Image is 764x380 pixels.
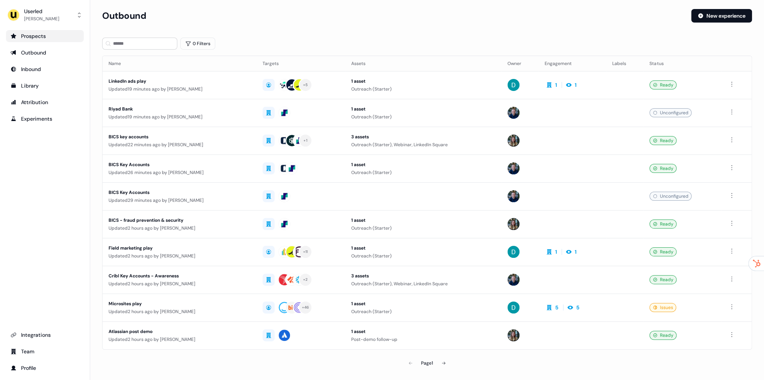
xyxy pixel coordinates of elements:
[507,135,519,147] img: Charlotte
[303,82,308,88] div: + 5
[109,224,251,232] div: Updated 2 hours ago by [PERSON_NAME]
[11,82,79,89] div: Library
[102,10,146,21] h3: Outbound
[539,56,606,71] th: Engagement
[691,9,752,23] button: New experience
[507,301,519,313] img: David
[11,331,79,339] div: Integrations
[6,47,84,59] a: Go to outbound experience
[351,133,495,141] div: 3 assets
[351,77,495,85] div: 1 asset
[303,276,308,283] div: + 2
[649,275,676,284] div: Ready
[507,329,519,341] img: Charlotte
[109,280,251,288] div: Updated 2 hours ago by [PERSON_NAME]
[351,141,495,148] div: Outreach (Starter), Webinar, LinkedIn Square
[11,115,79,123] div: Experiments
[351,169,495,176] div: Outreach (Starter)
[6,113,84,125] a: Go to experiments
[11,65,79,73] div: Inbound
[351,161,495,168] div: 1 asset
[6,329,84,341] a: Go to integrations
[303,248,308,255] div: + 11
[351,336,495,343] div: Post-demo follow-up
[109,113,251,121] div: Updated 19 minutes ago by [PERSON_NAME]
[109,77,251,85] div: LinkedIn ads play
[649,331,676,340] div: Ready
[555,304,559,311] div: 5
[11,49,79,56] div: Outbound
[507,79,519,91] img: David
[109,308,251,315] div: Updated 2 hours ago by [PERSON_NAME]
[345,56,501,71] th: Assets
[109,141,251,148] div: Updated 22 minutes ago by [PERSON_NAME]
[109,197,251,204] div: Updated 29 minutes ago by [PERSON_NAME]
[302,304,309,311] div: + 46
[351,272,495,280] div: 3 assets
[555,248,557,256] div: 1
[351,244,495,252] div: 1 asset
[351,308,495,315] div: Outreach (Starter)
[649,192,692,201] div: Unconfigured
[649,220,676,229] div: Ready
[555,81,557,89] div: 1
[6,30,84,42] a: Go to prospects
[109,244,251,252] div: Field marketing play
[507,107,519,119] img: James
[507,218,519,230] img: Charlotte
[351,224,495,232] div: Outreach (Starter)
[575,81,577,89] div: 1
[11,32,79,40] div: Prospects
[501,56,539,71] th: Owner
[507,246,519,258] img: David
[643,56,721,71] th: Status
[109,105,251,113] div: Riyad Bank
[649,108,692,117] div: Unconfigured
[351,216,495,224] div: 1 asset
[109,169,251,176] div: Updated 26 minutes ago by [PERSON_NAME]
[109,133,251,141] div: BICS key accounts
[575,248,577,256] div: 1
[351,252,495,260] div: Outreach (Starter)
[6,345,84,357] a: Go to team
[24,8,59,15] div: Userled
[649,247,676,256] div: Ready
[103,56,257,71] th: Name
[109,216,251,224] div: BICS - fraud prevention & security
[109,85,251,93] div: Updated 19 minutes ago by [PERSON_NAME]
[507,190,519,202] img: James
[109,336,251,343] div: Updated 2 hours ago by [PERSON_NAME]
[649,80,676,89] div: Ready
[6,96,84,108] a: Go to attribution
[421,359,433,367] div: Page 1
[351,85,495,93] div: Outreach (Starter)
[24,15,59,23] div: [PERSON_NAME]
[6,6,84,24] button: Userled[PERSON_NAME]
[351,328,495,335] div: 1 asset
[351,280,495,288] div: Outreach (Starter), Webinar, LinkedIn Square
[11,348,79,355] div: Team
[507,162,519,174] img: James
[649,303,676,312] div: Issues
[351,105,495,113] div: 1 asset
[649,164,676,173] div: Ready
[303,137,307,144] div: + 1
[6,80,84,92] a: Go to templates
[109,300,251,307] div: Microsites play
[576,304,580,311] div: 5
[6,362,84,374] a: Go to profile
[649,136,676,145] div: Ready
[606,56,643,71] th: Labels
[109,328,251,335] div: Atlassian post demo
[6,63,84,75] a: Go to Inbound
[351,113,495,121] div: Outreach (Starter)
[109,252,251,260] div: Updated 2 hours ago by [PERSON_NAME]
[109,161,251,168] div: BICS Key Accounts
[257,56,345,71] th: Targets
[11,364,79,372] div: Profile
[180,38,215,50] button: 0 Filters
[507,274,519,286] img: James
[109,272,251,280] div: Cribl Key Accounts - Awareness
[351,300,495,307] div: 1 asset
[11,98,79,106] div: Attribution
